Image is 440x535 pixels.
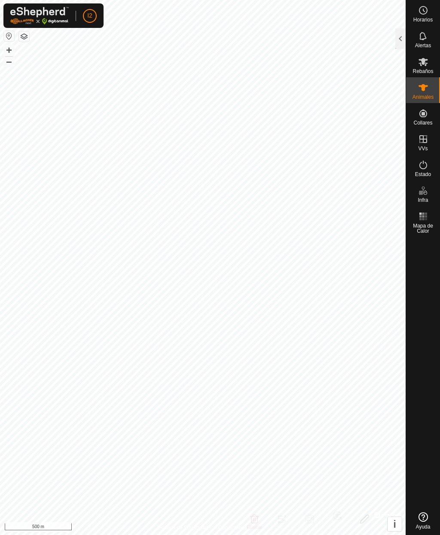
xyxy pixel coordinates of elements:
[416,524,431,529] span: Ayuda
[413,17,433,22] span: Horarios
[413,120,432,125] span: Collares
[406,509,440,533] a: Ayuda
[418,146,428,151] span: VVs
[19,31,29,42] button: Capas del Mapa
[10,7,69,24] img: Logo Gallagher
[415,43,431,48] span: Alertas
[4,45,14,55] button: +
[415,172,431,177] span: Estado
[4,31,14,41] button: Restablecer Mapa
[412,94,434,100] span: Animales
[4,56,14,67] button: –
[218,524,247,532] a: Contáctenos
[159,524,208,532] a: Política de Privacidad
[393,518,396,530] span: i
[388,517,402,531] button: i
[408,223,438,234] span: Mapa de Calor
[412,69,433,74] span: Rebaños
[418,198,428,203] span: Infra
[87,11,92,20] span: I2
